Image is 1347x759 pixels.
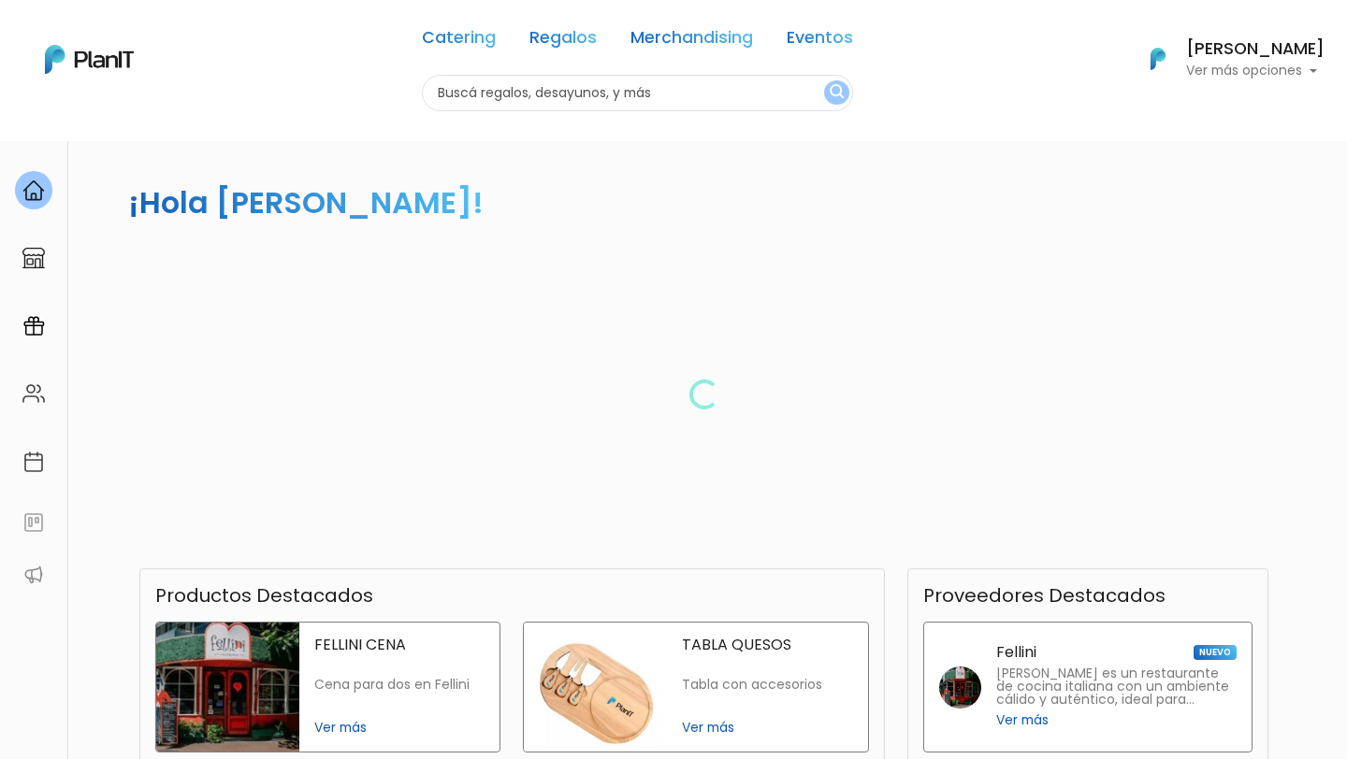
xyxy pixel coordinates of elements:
img: partners-52edf745621dab592f3b2c58e3bca9d71375a7ef29c3b500c9f145b62cc070d4.svg [22,564,45,586]
div: Home [15,171,52,209]
div: Dashboard [15,239,52,278]
p: Ver más opciones [1186,64,1325,78]
a: Regalos [529,30,597,52]
p: Tabla con accesorios [682,677,852,693]
span: Ver más [314,718,485,738]
div: Calendario [15,442,52,480]
a: Eventos [787,30,853,52]
p: TABLA QUESOS [682,637,852,652]
img: campaigns-02234683943229c281be62815700db0a1741e53638e28bf9629b52c665b00959.svg [22,315,45,337]
h3: Proveedores Destacados [923,584,1166,607]
span: NUEVO [1194,645,1237,660]
img: calendar-87d922413cdce8b2cf7b7f5f62616a5cf9e4887200fb71536465627b3292af00.svg [22,451,45,473]
input: Buscá regalos, desayunos, y más [422,75,853,111]
p: [PERSON_NAME] es un restaurante de cocina italiana con un ambiente cálido y auténtico, ideal para... [996,667,1237,707]
a: Fellini NUEVO [PERSON_NAME] es un restaurante de cocina italiana con un ambiente cálido y auténti... [923,622,1253,752]
img: search_button-432b6d5273f82d61273b3651a40e1bd1b912527efae98b1b7a1b2c0702e16a8d.svg [830,84,844,102]
img: PlanIt Logo [45,45,134,74]
a: Merchandising [630,30,753,52]
img: tabla quesos [524,623,667,752]
h2: ¡Hola [PERSON_NAME]! [128,181,484,223]
button: PlanIt Logo [PERSON_NAME] Ver más opciones [1126,35,1325,83]
img: home-e721727adea9d79c4d83392d1f703f7f8bce08238fde08b1acbfd93340b81755.svg [22,179,45,202]
p: FELLINI CENA [314,637,485,652]
img: fellini [939,666,981,709]
span: Ver más [996,710,1049,730]
span: Ver más [682,718,852,738]
img: people-662611757002400ad9ed0e3c099ab2801c6687ba6c219adb57efc949bc21e19d.svg [22,382,45,405]
img: fellini cena [156,623,299,752]
img: marketplace-4ceaa7011d94191e9ded77b95e3339b90024bf715f7c57f8cf31f2d8c509eaba.svg [22,247,45,269]
p: Fellini [996,645,1036,660]
div: PlanITGo [15,307,52,345]
a: Catering [422,30,496,52]
h3: Productos Destacados [155,584,373,607]
h6: [PERSON_NAME] [1186,41,1325,58]
p: Cena para dos en Fellini [314,677,485,693]
a: fellini cena FELLINI CENA Cena para dos en Fellini Ver más [155,622,500,752]
a: tabla quesos TABLA QUESOS Tabla con accesorios Ver más [523,622,868,752]
div: Colaboradores [15,375,52,413]
img: feedback-78b5a0c8f98aac82b08bfc38622c3050aee476f2c9584af64705fc4e61158814.svg [22,511,45,534]
img: PlanIt Logo [1137,38,1179,79]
